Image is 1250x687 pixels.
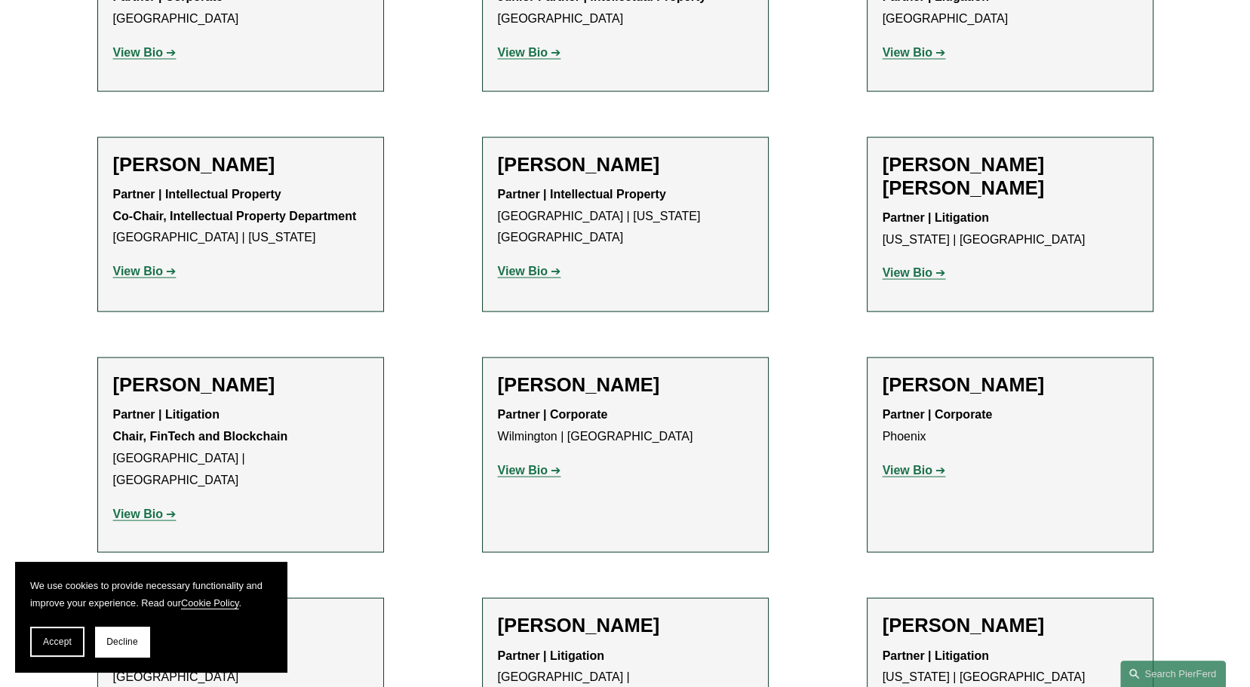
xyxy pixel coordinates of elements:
a: View Bio [883,464,946,477]
a: Cookie Policy [181,597,239,609]
strong: View Bio [113,508,163,520]
h2: [PERSON_NAME] [498,614,753,637]
span: Accept [43,636,72,647]
strong: Partner | Litigation [498,649,604,662]
p: [US_STATE] | [GEOGRAPHIC_DATA] [883,207,1138,251]
h2: [PERSON_NAME] [498,153,753,176]
a: View Bio [883,46,946,59]
strong: Partner | Intellectual Property Co-Chair, Intellectual Property Department [113,188,357,222]
strong: View Bio [498,464,548,477]
p: We use cookies to provide necessary functionality and improve your experience. Read our . [30,577,272,612]
button: Decline [95,627,149,657]
strong: View Bio [113,46,163,59]
a: Search this site [1120,661,1226,687]
p: [GEOGRAPHIC_DATA] | [US_STATE] [113,184,368,249]
p: Wilmington | [GEOGRAPHIC_DATA] [498,404,753,448]
strong: Partner | Corporate [498,408,608,421]
strong: Partner | Litigation [883,649,989,662]
a: View Bio [113,46,177,59]
span: Decline [106,636,138,647]
section: Cookie banner [15,562,287,672]
strong: View Bio [498,265,548,278]
h2: [PERSON_NAME] [113,373,368,397]
strong: View Bio [883,46,932,59]
p: Phoenix [883,404,1138,448]
strong: View Bio [883,266,932,279]
p: [GEOGRAPHIC_DATA] | [GEOGRAPHIC_DATA] [113,404,368,491]
a: View Bio [498,46,561,59]
button: Accept [30,627,84,657]
h2: [PERSON_NAME] [PERSON_NAME] [883,153,1138,200]
a: View Bio [883,266,946,279]
strong: View Bio [498,46,548,59]
strong: View Bio [883,464,932,477]
strong: Partner | Litigation Chair, FinTech and Blockchain [113,408,288,443]
h2: [PERSON_NAME] [883,614,1138,637]
a: View Bio [113,508,177,520]
a: View Bio [113,265,177,278]
h2: [PERSON_NAME] [113,153,368,176]
strong: Partner | Intellectual Property [498,188,666,201]
strong: Partner | Litigation [883,211,989,224]
a: View Bio [498,464,561,477]
h2: [PERSON_NAME] [498,373,753,397]
a: View Bio [498,265,561,278]
p: [GEOGRAPHIC_DATA] | [US_STATE][GEOGRAPHIC_DATA] [498,184,753,249]
h2: [PERSON_NAME] [883,373,1138,397]
strong: Partner | Corporate [883,408,993,421]
strong: View Bio [113,265,163,278]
